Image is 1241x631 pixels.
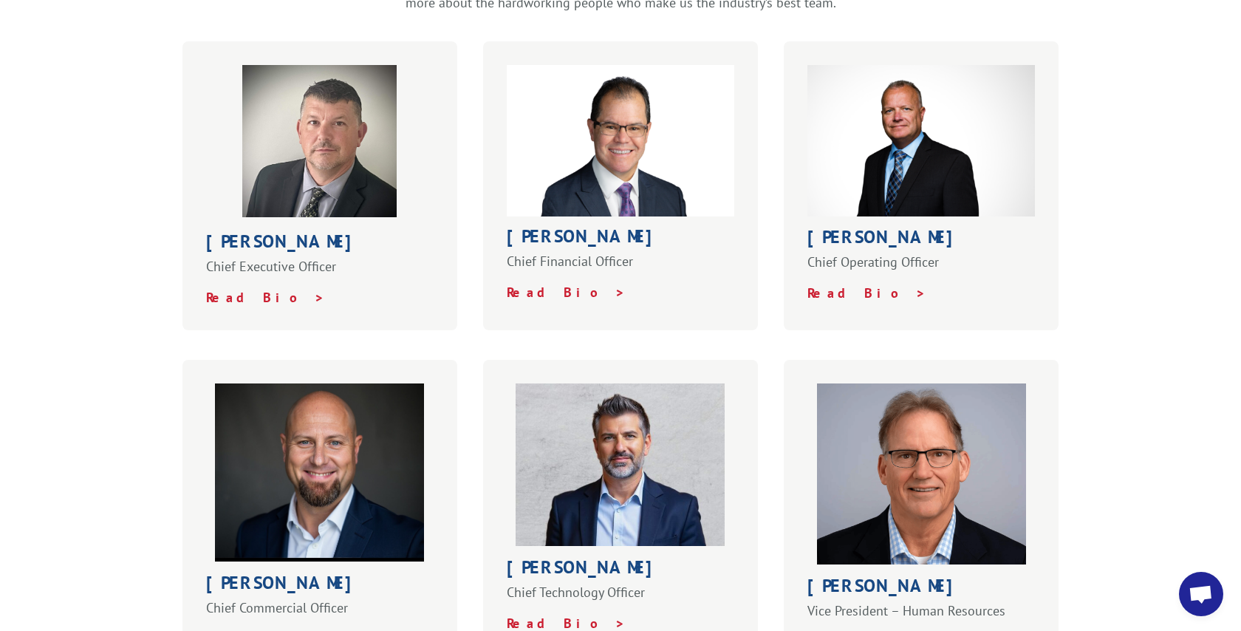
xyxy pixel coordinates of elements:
[807,577,1035,602] h1: [PERSON_NAME]
[507,559,734,584] h1: [PERSON_NAME]
[807,225,965,248] strong: [PERSON_NAME]
[206,289,325,306] a: Read Bio >
[507,284,626,301] a: Read Bio >
[516,383,725,546] img: dm-profile-website
[206,233,434,258] h1: [PERSON_NAME]
[807,284,926,301] a: Read Bio >
[206,599,434,630] p: Chief Commercial Officer
[206,258,434,289] p: Chief Executive Officer
[242,65,397,217] img: bobkenna-profilepic
[807,253,1035,284] p: Chief Operating Officer
[807,65,1035,216] img: Greg Laminack
[206,574,434,599] h1: [PERSON_NAME]
[817,383,1026,565] img: kevin-holland-headshot-web
[507,65,734,216] img: Roger_Silva
[507,584,734,615] p: Chief Technology Officer
[215,383,424,562] img: placeholder-person
[507,228,734,253] h1: [PERSON_NAME]
[1179,572,1223,616] div: Open chat
[507,253,734,284] p: Chief Financial Officer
